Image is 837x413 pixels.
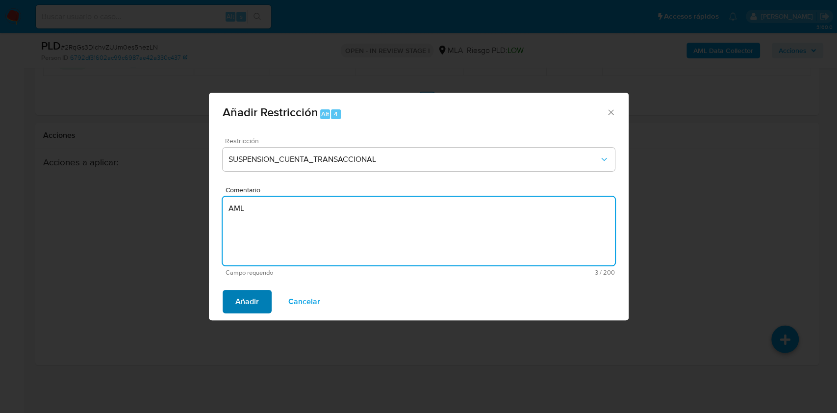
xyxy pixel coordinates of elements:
[334,109,338,119] span: 4
[226,269,420,276] span: Campo requerido
[223,103,318,121] span: Añadir Restricción
[276,290,333,313] button: Cancelar
[606,107,615,116] button: Cerrar ventana
[288,291,320,312] span: Cancelar
[228,155,599,164] span: SUSPENSION_CUENTA_TRANSACCIONAL
[321,109,329,119] span: Alt
[223,197,615,265] textarea: AML
[235,291,259,312] span: Añadir
[225,137,617,144] span: Restricción
[223,148,615,171] button: Restriction
[223,290,272,313] button: Añadir
[420,269,615,276] span: Máximo 200 caracteres
[226,186,618,194] span: Comentario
